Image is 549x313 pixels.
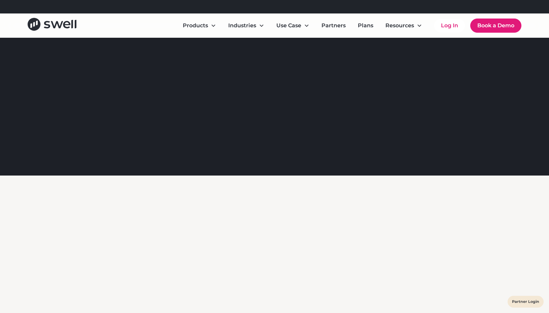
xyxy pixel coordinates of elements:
[228,22,256,30] div: Industries
[177,19,221,32] div: Products
[316,19,351,32] a: Partners
[223,19,270,32] div: Industries
[28,18,76,33] a: home
[512,298,539,306] a: Partner Login
[352,19,379,32] a: Plans
[380,19,427,32] div: Resources
[183,22,208,30] div: Products
[434,19,465,32] a: Log In
[271,19,315,32] div: Use Case
[276,22,301,30] div: Use Case
[385,22,414,30] div: Resources
[470,19,521,33] a: Book a Demo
